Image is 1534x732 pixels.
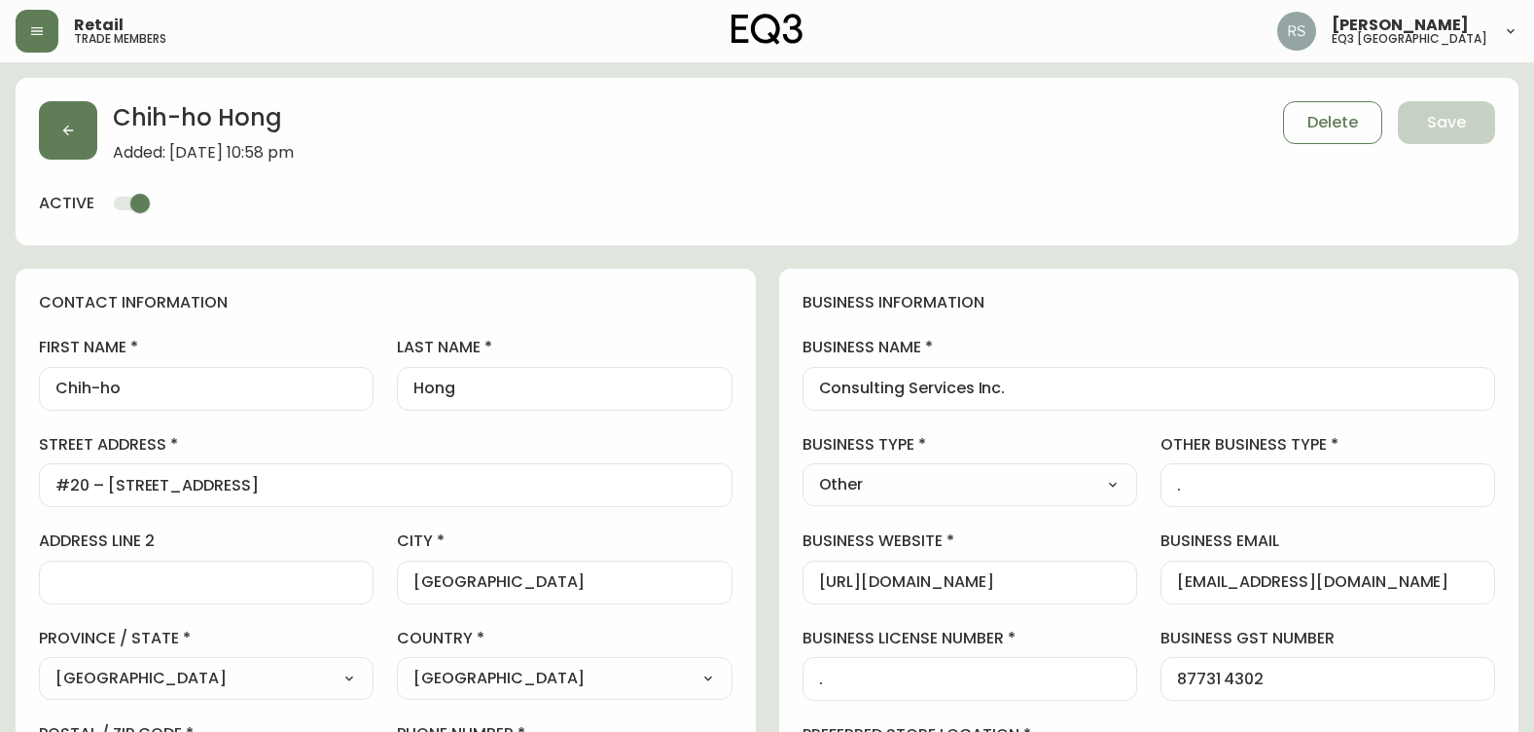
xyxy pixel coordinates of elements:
[731,14,803,45] img: logo
[113,144,294,162] span: Added: [DATE] 10:58 pm
[1160,628,1495,649] label: business gst number
[1307,112,1358,133] span: Delete
[1332,33,1487,45] h5: eq3 [GEOGRAPHIC_DATA]
[39,292,732,313] h4: contact information
[39,337,374,358] label: first name
[397,628,731,649] label: country
[39,531,374,552] label: address line 2
[113,101,294,144] h2: Chih-ho Hong
[1277,12,1316,51] img: 8fb1f8d3fb383d4dec505d07320bdde0
[803,531,1137,552] label: business website
[803,337,1496,358] label: business name
[397,337,731,358] label: last name
[1160,531,1495,552] label: business email
[74,18,124,33] span: Retail
[803,628,1137,649] label: business license number
[397,531,731,552] label: city
[1160,434,1495,456] label: other business type
[39,628,374,649] label: province / state
[819,573,1121,592] input: https://www.designshop.com
[803,292,1496,313] h4: business information
[74,33,166,45] h5: trade members
[1283,101,1382,144] button: Delete
[39,434,732,456] label: street address
[39,193,94,214] h4: active
[803,434,1137,456] label: business type
[1332,18,1469,33] span: [PERSON_NAME]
